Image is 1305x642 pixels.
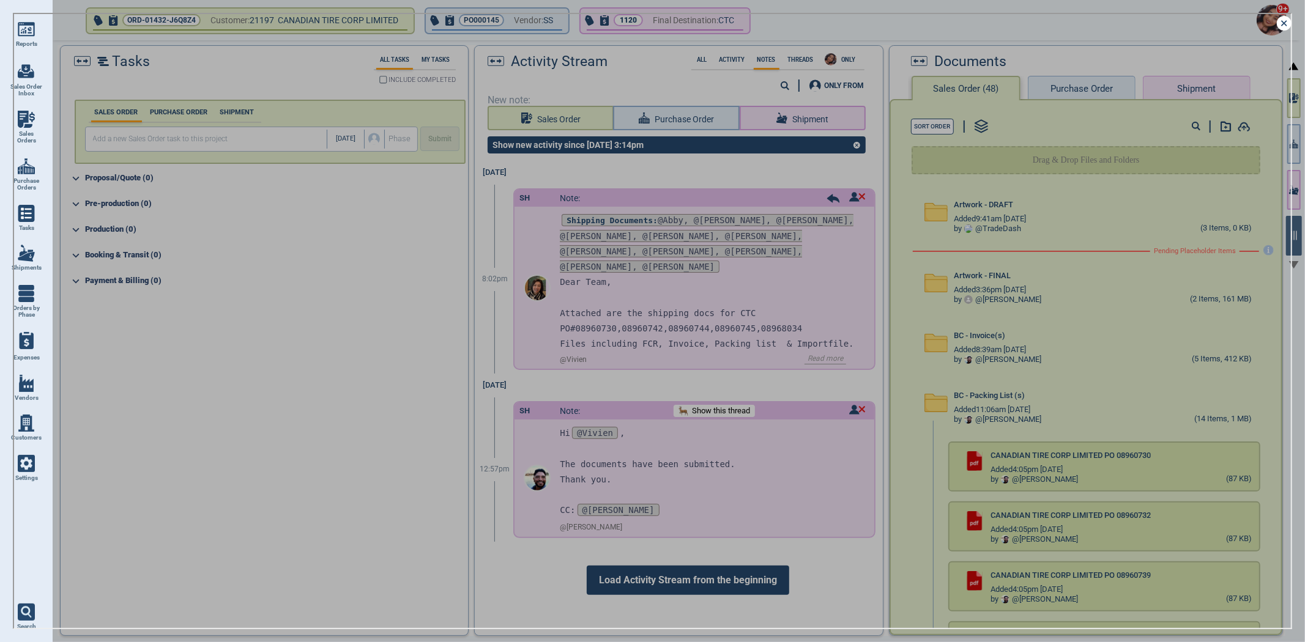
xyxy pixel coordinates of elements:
[10,177,43,191] span: Purchase Orders
[10,130,43,144] span: Sales Orders
[11,434,42,441] span: Customers
[12,264,42,271] span: Shipments
[13,13,1292,629] iframe: pdf
[10,304,43,319] span: Orders by Phase
[10,83,43,97] span: Sales Order Inbox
